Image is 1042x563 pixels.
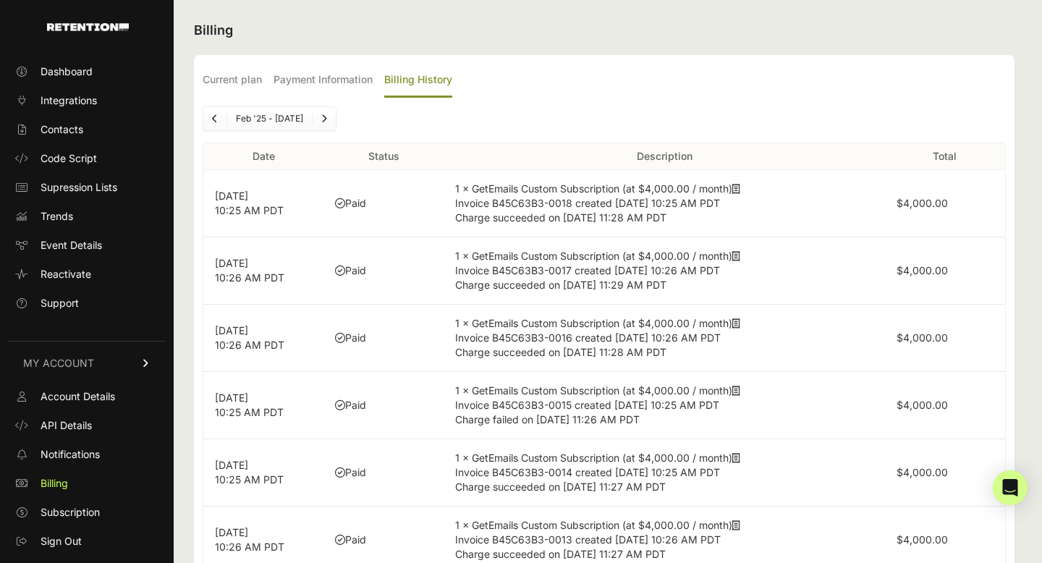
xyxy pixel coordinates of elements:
[9,341,165,385] a: MY ACCOUNT
[9,385,165,408] a: Account Details
[9,530,165,553] a: Sign Out
[9,292,165,315] a: Support
[41,447,100,462] span: Notifications
[41,534,82,549] span: Sign Out
[897,331,948,344] label: $4,000.00
[41,505,100,520] span: Subscription
[455,346,666,358] span: Charge succeeded on [DATE] 11:28 AM PDT
[9,118,165,141] a: Contacts
[444,237,884,305] td: 1 × GetEmails Custom Subscription (at $4,000.00 / month)
[41,418,92,433] span: API Details
[215,458,312,487] p: [DATE] 10:25 AM PDT
[9,443,165,466] a: Notifications
[9,89,165,112] a: Integrations
[897,466,948,478] label: $4,000.00
[455,466,720,478] span: Invoice B45C63B3-0014 created [DATE] 10:25 AM PDT
[41,151,97,166] span: Code Script
[215,525,312,554] p: [DATE] 10:26 AM PDT
[41,122,83,137] span: Contacts
[455,399,719,411] span: Invoice B45C63B3-0015 created [DATE] 10:25 AM PDT
[41,93,97,108] span: Integrations
[897,533,948,546] label: $4,000.00
[444,439,884,507] td: 1 × GetEmails Custom Subscription (at $4,000.00 / month)
[274,64,373,98] label: Payment Information
[323,372,444,439] td: Paid
[9,234,165,257] a: Event Details
[384,64,452,98] label: Billing History
[226,113,312,124] li: Feb '25 - [DATE]
[215,323,312,352] p: [DATE] 10:26 AM PDT
[897,197,948,209] label: $4,000.00
[41,296,79,310] span: Support
[885,143,1005,170] th: Total
[41,267,91,281] span: Reactivate
[41,389,115,404] span: Account Details
[9,472,165,495] a: Billing
[9,263,165,286] a: Reactivate
[455,331,721,344] span: Invoice B45C63B3-0016 created [DATE] 10:26 AM PDT
[455,533,721,546] span: Invoice B45C63B3-0013 created [DATE] 10:26 AM PDT
[41,180,117,195] span: Supression Lists
[455,211,666,224] span: Charge succeeded on [DATE] 11:28 AM PDT
[444,170,884,237] td: 1 × GetEmails Custom Subscription (at $4,000.00 / month)
[215,189,312,218] p: [DATE] 10:25 AM PDT
[9,205,165,228] a: Trends
[455,548,666,560] span: Charge succeeded on [DATE] 11:27 AM PDT
[41,476,68,491] span: Billing
[444,305,884,372] td: 1 × GetEmails Custom Subscription (at $4,000.00 / month)
[444,372,884,439] td: 1 × GetEmails Custom Subscription (at $4,000.00 / month)
[215,391,312,420] p: [DATE] 10:25 AM PDT
[9,414,165,437] a: API Details
[323,439,444,507] td: Paid
[23,356,94,371] span: MY ACCOUNT
[9,60,165,83] a: Dashboard
[41,238,102,253] span: Event Details
[897,399,948,411] label: $4,000.00
[455,413,640,426] span: Charge failed on [DATE] 11:26 AM PDT
[897,264,948,276] label: $4,000.00
[9,176,165,199] a: Supression Lists
[41,64,93,79] span: Dashboard
[9,147,165,170] a: Code Script
[41,209,73,224] span: Trends
[455,279,666,291] span: Charge succeeded on [DATE] 11:29 AM PDT
[455,264,720,276] span: Invoice B45C63B3-0017 created [DATE] 10:26 AM PDT
[203,64,262,98] label: Current plan
[323,143,444,170] th: Status
[47,23,129,31] img: Retention.com
[313,107,336,130] a: Next
[215,256,312,285] p: [DATE] 10:26 AM PDT
[323,305,444,372] td: Paid
[323,170,444,237] td: Paid
[444,143,884,170] th: Description
[455,481,666,493] span: Charge succeeded on [DATE] 11:27 AM PDT
[9,501,165,524] a: Subscription
[455,197,720,209] span: Invoice B45C63B3-0018 created [DATE] 10:25 AM PDT
[203,107,226,130] a: Previous
[203,143,323,170] th: Date
[993,470,1028,505] div: Open Intercom Messenger
[323,237,444,305] td: Paid
[194,20,1015,41] h2: Billing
